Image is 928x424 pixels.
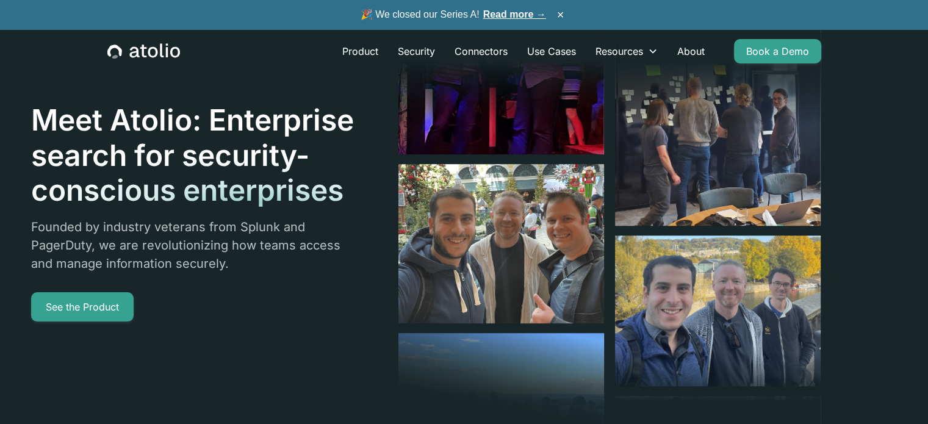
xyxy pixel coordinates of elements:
[31,218,356,273] p: Founded by industry veterans from Splunk and PagerDuty, we are revolutionizing how teams access a...
[31,102,356,208] h1: Meet Atolio: Enterprise search for security-conscious enterprises
[586,39,667,63] div: Resources
[398,164,604,324] img: image
[483,9,546,20] a: Read more →
[595,44,643,59] div: Resources
[734,39,821,63] a: Book a Demo
[333,39,388,63] a: Product
[615,235,821,387] img: image
[667,39,714,63] a: About
[445,39,517,63] a: Connectors
[31,292,134,322] a: See the Product
[388,39,445,63] a: Security
[517,39,586,63] a: Use Cases
[867,365,928,424] iframe: Chat Widget
[361,7,546,22] span: 🎉 We closed our Series A!
[615,7,821,226] img: image
[553,8,568,21] button: ×
[107,43,180,59] a: home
